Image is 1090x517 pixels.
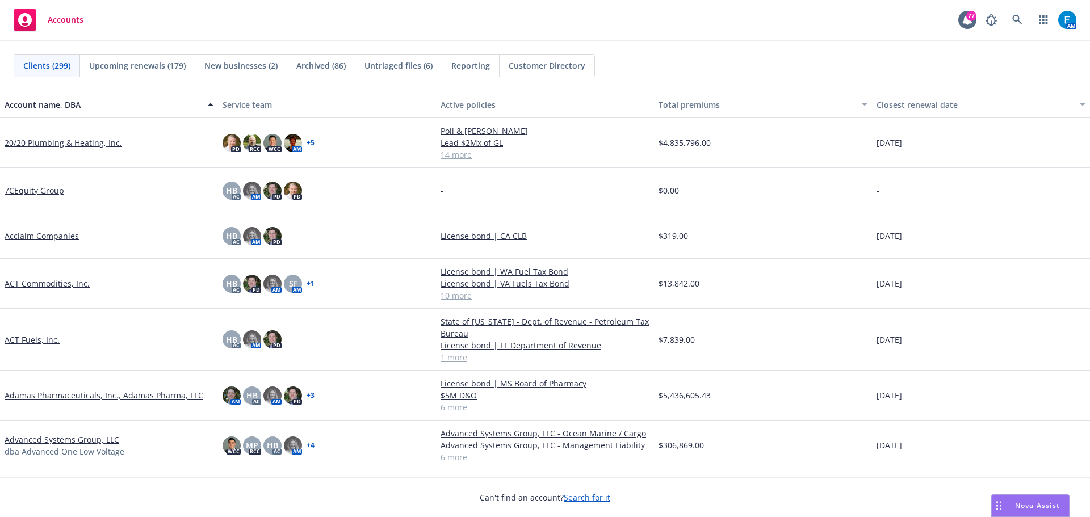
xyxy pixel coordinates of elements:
a: License bond | WA Fuel Tax Bond [441,266,649,278]
span: $5,436,605.43 [659,389,711,401]
span: Untriaged files (6) [364,60,433,72]
button: Closest renewal date [872,91,1090,118]
span: [DATE] [877,278,902,289]
span: New businesses (2) [204,60,278,72]
a: Advanced Systems Group, LLC - Ocean Marine / Cargo [441,427,649,439]
div: Total premiums [659,99,855,111]
a: Search for it [564,492,610,503]
a: $5M D&O [441,389,649,401]
a: 20/20 Plumbing & Heating, Inc. [5,137,122,149]
span: $306,869.00 [659,439,704,451]
span: HB [226,230,237,242]
img: photo [284,386,302,405]
span: Nova Assist [1015,501,1060,510]
button: Nova Assist [991,494,1070,517]
a: 1 more [441,351,649,363]
span: Can't find an account? [480,491,610,503]
a: Switch app [1032,9,1055,31]
span: SF [289,278,297,289]
a: + 1 [307,280,315,287]
span: [DATE] [877,137,902,149]
img: photo [243,330,261,348]
span: Customer Directory [509,60,585,72]
a: 6 more [441,401,649,413]
div: 77 [966,11,976,21]
a: Adamas Pharmaceuticals, Inc., Adamas Pharma, LLC [5,389,203,401]
a: + 4 [307,442,315,449]
a: Poll & [PERSON_NAME] [441,125,649,137]
a: 10 more [441,289,649,301]
span: $0.00 [659,184,679,196]
a: State of [US_STATE] - Dept. of Revenue - Petroleum Tax Bureau [441,316,649,339]
a: 7CEquity Group [5,184,64,196]
div: Service team [223,99,431,111]
a: ACT Fuels, Inc. [5,334,60,346]
a: License bond | FL Department of Revenue [441,339,649,351]
img: photo [263,330,282,348]
span: [DATE] [877,389,902,401]
span: - [877,184,879,196]
span: Archived (86) [296,60,346,72]
a: Advanced Systems Group, LLC - Management Liability [441,439,649,451]
span: HB [226,278,237,289]
span: dba Advanced One Low Voltage [5,445,124,457]
a: Report a Bug [980,9,1003,31]
img: photo [263,386,282,405]
img: photo [223,134,241,152]
img: photo [284,436,302,455]
span: $7,839.00 [659,334,695,346]
a: + 5 [307,140,315,146]
img: photo [284,134,302,152]
span: HB [226,334,237,346]
button: Service team [218,91,436,118]
a: ACT Commodities, Inc. [5,278,90,289]
span: HB [226,184,237,196]
div: Account name, DBA [5,99,201,111]
div: Drag to move [992,495,1006,516]
span: $4,835,796.00 [659,137,711,149]
span: $319.00 [659,230,688,242]
img: photo [223,386,241,405]
a: Search [1006,9,1029,31]
span: [DATE] [877,230,902,242]
img: photo [263,134,282,152]
a: + 3 [307,392,315,399]
button: Total premiums [654,91,872,118]
img: photo [263,227,282,245]
img: photo [243,275,261,293]
button: Active policies [436,91,654,118]
span: HB [246,389,258,401]
img: photo [1058,11,1076,29]
span: - [441,184,443,196]
a: Lead $2Mx of GL [441,137,649,149]
a: Acclaim Companies [5,230,79,242]
span: $13,842.00 [659,278,699,289]
span: [DATE] [877,334,902,346]
a: 6 more [441,451,649,463]
a: License bond | CA CLB [441,230,649,242]
img: photo [263,182,282,200]
span: MP [246,439,258,451]
span: HB [267,439,278,451]
a: License bond | VA Fuels Tax Bond [441,278,649,289]
img: photo [284,182,302,200]
a: 14 more [441,149,649,161]
img: photo [263,275,282,293]
img: photo [243,227,261,245]
span: Reporting [451,60,490,72]
a: License bond | MS Board of Pharmacy [441,377,649,389]
span: [DATE] [877,439,902,451]
img: photo [223,436,241,455]
a: Accounts [9,4,88,36]
span: Upcoming renewals (179) [89,60,186,72]
a: Advanced Systems Group, LLC [5,434,119,445]
img: photo [243,182,261,200]
span: Clients (299) [23,60,70,72]
div: Active policies [441,99,649,111]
